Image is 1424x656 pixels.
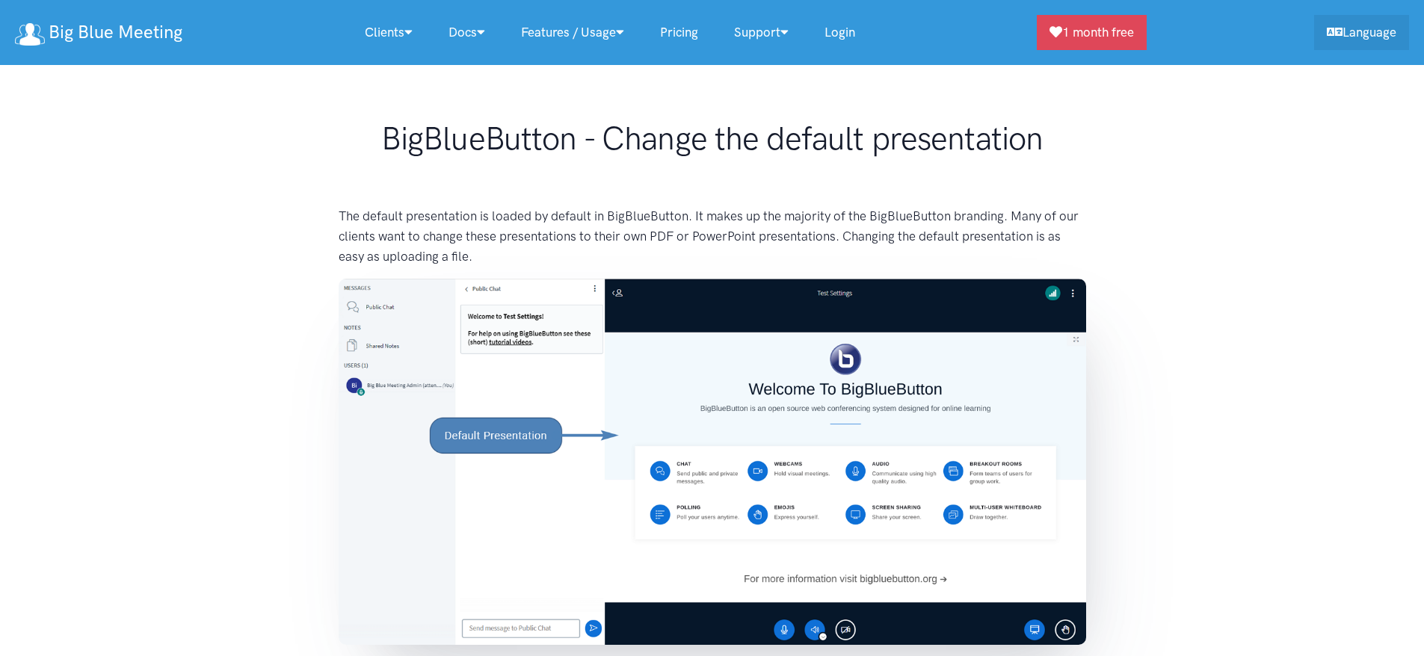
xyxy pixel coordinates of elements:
[15,23,45,46] img: logo
[807,16,873,49] a: Login
[347,16,431,49] a: Clients
[503,16,642,49] a: Features / Usage
[1314,15,1409,50] a: Language
[716,16,807,49] a: Support
[642,16,716,49] a: Pricing
[339,206,1086,267] p: The default presentation is loaded by default in BigBlueButton. It makes up the majority of the B...
[431,16,503,49] a: Docs
[339,279,1086,645] img: Default Presentation
[15,16,182,49] a: Big Blue Meeting
[339,120,1086,158] h1: BigBlueButton - Change the default presentation
[1037,15,1147,50] a: 1 month free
